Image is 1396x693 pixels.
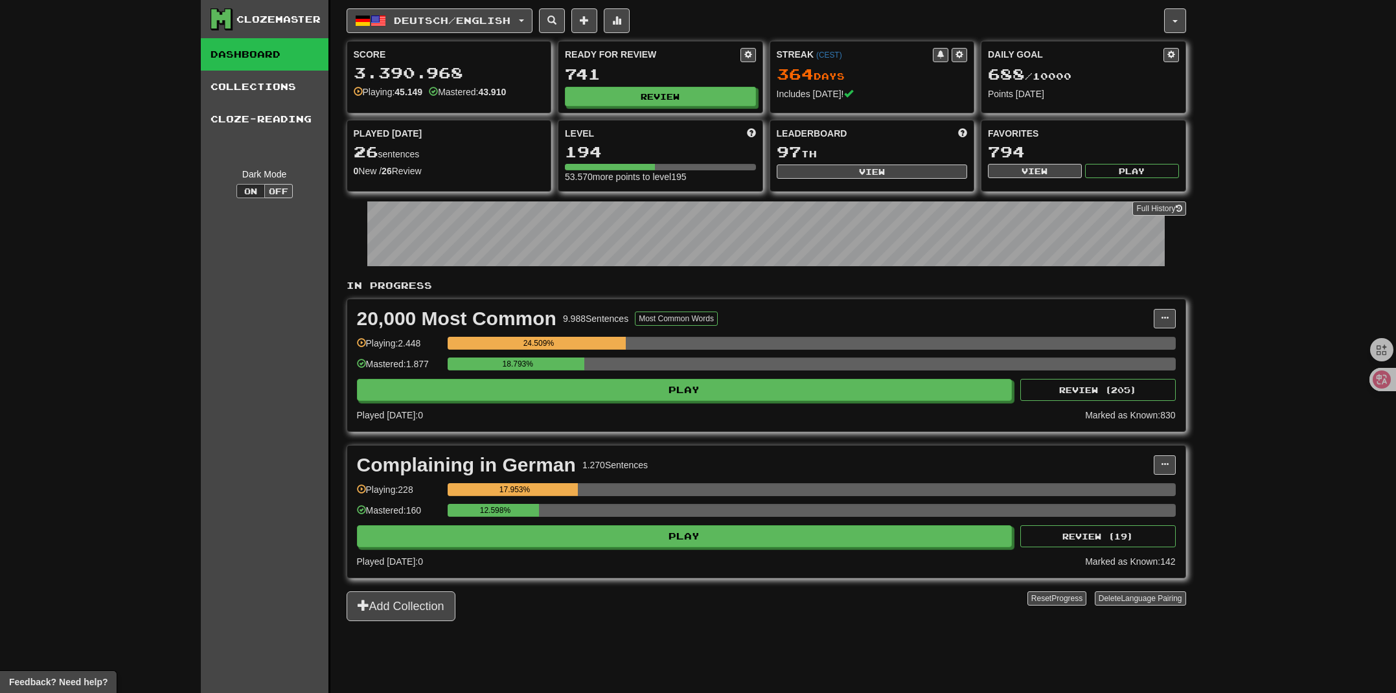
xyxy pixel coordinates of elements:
div: th [777,144,968,161]
div: Playing: 228 [357,483,441,505]
button: ResetProgress [1027,591,1086,606]
div: Points [DATE] [988,87,1179,100]
button: Add Collection [347,591,455,621]
div: 17.953% [452,483,578,496]
div: New / Review [354,165,545,177]
div: Mastered: 1.877 [357,358,441,379]
span: Language Pairing [1121,594,1182,603]
a: Full History [1132,201,1185,216]
span: 97 [777,142,801,161]
div: Includes [DATE]! [777,87,968,100]
button: Review [565,87,756,106]
strong: 0 [354,166,359,176]
div: Playing: 2.448 [357,337,441,358]
strong: 45.149 [395,87,422,97]
div: 18.793% [452,358,584,370]
div: Mastered: [429,85,506,98]
span: 364 [777,65,814,83]
div: Ready for Review [565,48,740,61]
span: Leaderboard [777,127,847,140]
div: Score [354,48,545,61]
strong: 26 [382,166,392,176]
div: 194 [565,144,756,160]
span: Played [DATE]: 0 [357,410,423,420]
div: 20,000 Most Common [357,309,556,328]
div: Favorites [988,127,1179,140]
button: More stats [604,8,630,33]
button: View [988,164,1082,178]
a: Dashboard [201,38,328,71]
a: Collections [201,71,328,103]
span: Score more points to level up [747,127,756,140]
div: 12.598% [452,504,539,517]
div: Playing: [354,85,423,98]
button: DeleteLanguage Pairing [1095,591,1186,606]
span: Open feedback widget [9,676,108,688]
span: Progress [1051,594,1082,603]
div: 24.509% [452,337,626,350]
button: Deutsch/English [347,8,532,33]
span: Level [565,127,594,140]
div: 794 [988,144,1179,160]
div: 3.390.968 [354,65,545,81]
div: sentences [354,144,545,161]
div: 53.570 more points to level 195 [565,170,756,183]
div: Dark Mode [211,168,319,181]
a: (CEST) [816,51,842,60]
button: View [777,165,968,179]
button: Off [264,184,293,198]
span: 688 [988,65,1025,83]
span: / 10000 [988,71,1071,82]
p: In Progress [347,279,1186,292]
div: 741 [565,66,756,82]
div: Streak [777,48,933,61]
span: Deutsch / English [394,15,510,26]
div: Mastered: 160 [357,504,441,525]
div: Marked as Known: 830 [1085,409,1175,422]
button: Search sentences [539,8,565,33]
span: 26 [354,142,378,161]
div: 9.988 Sentences [563,312,628,325]
button: Review (205) [1020,379,1176,401]
button: Play [357,525,1013,547]
button: Add sentence to collection [571,8,597,33]
div: Complaining in German [357,455,576,475]
div: Marked as Known: 142 [1085,555,1175,568]
span: This week in points, UTC [958,127,967,140]
div: Clozemaster [236,13,321,26]
div: Day s [777,66,968,83]
button: Play [1085,164,1179,178]
button: Review (19) [1020,525,1176,547]
button: On [236,184,265,198]
span: Played [DATE]: 0 [357,556,423,567]
span: Played [DATE] [354,127,422,140]
a: Cloze-Reading [201,103,328,135]
button: Play [357,379,1013,401]
div: 1.270 Sentences [582,459,648,471]
button: Most Common Words [635,312,718,326]
strong: 43.910 [478,87,506,97]
div: Daily Goal [988,48,1163,62]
